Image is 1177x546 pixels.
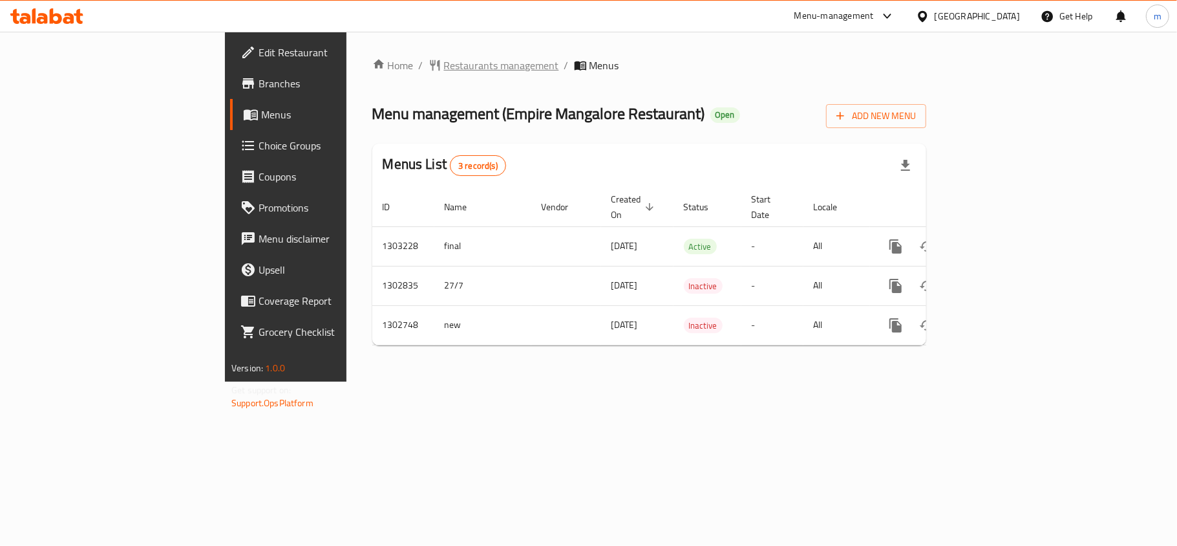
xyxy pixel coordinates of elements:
[261,107,411,122] span: Menus
[434,226,531,266] td: final
[935,9,1020,23] div: [GEOGRAPHIC_DATA]
[383,199,407,215] span: ID
[803,266,870,305] td: All
[434,266,531,305] td: 27/7
[611,191,658,223] span: Created On
[741,305,803,345] td: -
[230,68,421,99] a: Branches
[450,155,506,176] div: Total records count
[230,316,421,347] a: Grocery Checklist
[684,318,723,333] span: Inactive
[870,188,1015,227] th: Actions
[803,226,870,266] td: All
[911,231,942,262] button: Change Status
[259,324,411,340] span: Grocery Checklist
[911,310,942,341] button: Change Status
[564,58,569,73] li: /
[230,37,421,68] a: Edit Restaurant
[1154,9,1161,23] span: m
[684,239,717,254] span: Active
[231,360,263,377] span: Version:
[444,58,559,73] span: Restaurants management
[259,76,411,91] span: Branches
[836,108,916,124] span: Add New Menu
[741,226,803,266] td: -
[710,109,740,120] span: Open
[542,199,586,215] span: Vendor
[372,99,705,128] span: Menu management ( Empire Mangalore Restaurant )
[259,231,411,246] span: Menu disclaimer
[259,200,411,215] span: Promotions
[445,199,484,215] span: Name
[826,104,926,128] button: Add New Menu
[803,305,870,345] td: All
[794,8,874,24] div: Menu-management
[589,58,619,73] span: Menus
[230,192,421,223] a: Promotions
[741,266,803,305] td: -
[911,270,942,301] button: Change Status
[880,270,911,301] button: more
[684,279,723,294] span: Inactive
[429,58,559,73] a: Restaurants management
[434,305,531,345] td: new
[230,285,421,316] a: Coverage Report
[611,316,638,333] span: [DATE]
[265,360,285,377] span: 1.0.0
[814,199,854,215] span: Locale
[710,107,740,123] div: Open
[611,237,638,254] span: [DATE]
[231,382,291,399] span: Get support on:
[230,254,421,285] a: Upsell
[230,223,421,254] a: Menu disclaimer
[684,318,723,333] div: Inactive
[259,45,411,60] span: Edit Restaurant
[890,150,921,181] div: Export file
[259,293,411,309] span: Coverage Report
[383,155,506,176] h2: Menus List
[880,310,911,341] button: more
[230,161,421,192] a: Coupons
[259,169,411,184] span: Coupons
[259,138,411,153] span: Choice Groups
[684,199,726,215] span: Status
[372,188,1015,345] table: enhanced table
[230,130,421,161] a: Choice Groups
[231,395,313,411] a: Support.OpsPlatform
[259,262,411,278] span: Upsell
[451,160,505,172] span: 3 record(s)
[752,191,788,223] span: Start Date
[611,277,638,294] span: [DATE]
[230,99,421,130] a: Menus
[880,231,911,262] button: more
[372,58,926,73] nav: breadcrumb
[684,278,723,294] div: Inactive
